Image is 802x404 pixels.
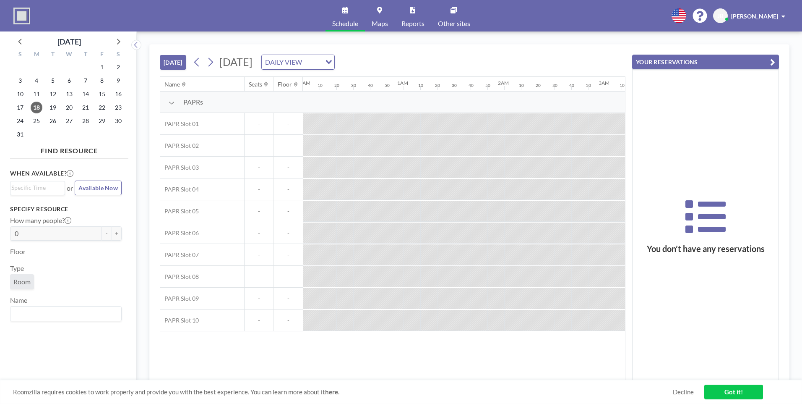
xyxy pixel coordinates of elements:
[586,83,591,88] div: 50
[80,75,91,87] span: Thursday, August 7, 2025
[731,13,778,20] span: [PERSON_NAME]
[10,205,122,213] h3: Specify resource
[96,102,108,113] span: Friday, August 22, 2025
[160,120,199,128] span: PAPR Slot 01
[183,98,203,106] span: PAPRs
[11,308,117,319] input: Search for option
[13,8,30,24] img: organization-logo
[160,273,199,281] span: PAPR Slot 08
[10,216,71,225] label: How many people?
[61,50,78,60] div: W
[273,120,303,128] span: -
[80,88,91,100] span: Thursday, August 14, 2025
[14,102,26,113] span: Sunday, August 17, 2025
[469,83,474,88] div: 40
[245,229,273,237] span: -
[332,20,358,27] span: Schedule
[31,75,42,87] span: Monday, August 4, 2025
[552,83,557,88] div: 30
[245,142,273,150] span: -
[31,102,42,113] span: Monday, August 18, 2025
[245,120,273,128] span: -
[14,115,26,127] span: Sunday, August 24, 2025
[305,57,320,68] input: Search for option
[14,129,26,140] span: Sunday, August 31, 2025
[96,88,108,100] span: Friday, August 15, 2025
[112,102,124,113] span: Saturday, August 23, 2025
[297,80,310,86] div: 12AM
[704,385,763,399] a: Got it!
[94,50,110,60] div: F
[96,115,108,127] span: Friday, August 29, 2025
[273,229,303,237] span: -
[63,88,75,100] span: Wednesday, August 13, 2025
[318,83,323,88] div: 10
[63,115,75,127] span: Wednesday, August 27, 2025
[112,88,124,100] span: Saturday, August 16, 2025
[219,55,253,68] span: [DATE]
[485,83,490,88] div: 50
[536,83,541,88] div: 20
[519,83,524,88] div: 10
[438,20,470,27] span: Other sites
[47,102,59,113] span: Tuesday, August 19, 2025
[717,12,724,20] span: JB
[13,278,31,286] span: Room
[325,388,339,396] a: here.
[112,61,124,73] span: Saturday, August 2, 2025
[75,181,122,195] button: Available Now
[273,142,303,150] span: -
[160,186,199,193] span: PAPR Slot 04
[29,50,45,60] div: M
[278,81,292,88] div: Floor
[273,186,303,193] span: -
[385,83,390,88] div: 50
[620,83,625,88] div: 10
[273,317,303,324] span: -
[452,83,457,88] div: 30
[245,295,273,302] span: -
[160,229,199,237] span: PAPR Slot 06
[435,83,440,88] div: 20
[351,83,356,88] div: 30
[10,296,27,304] label: Name
[47,75,59,87] span: Tuesday, August 5, 2025
[245,186,273,193] span: -
[245,251,273,259] span: -
[63,75,75,87] span: Wednesday, August 6, 2025
[78,184,118,192] span: Available Now
[372,20,388,27] span: Maps
[418,83,423,88] div: 10
[77,50,94,60] div: T
[249,81,262,88] div: Seats
[112,226,122,241] button: +
[96,61,108,73] span: Friday, August 1, 2025
[10,247,26,256] label: Floor
[245,164,273,171] span: -
[10,307,121,321] div: Search for option
[160,142,199,150] span: PAPR Slot 02
[569,83,574,88] div: 40
[47,88,59,100] span: Tuesday, August 12, 2025
[10,264,24,273] label: Type
[80,115,91,127] span: Thursday, August 28, 2025
[110,50,126,60] div: S
[262,55,334,69] div: Search for option
[273,295,303,302] span: -
[10,143,128,155] h4: FIND RESOURCE
[368,83,373,88] div: 40
[14,88,26,100] span: Sunday, August 10, 2025
[245,207,273,215] span: -
[31,115,42,127] span: Monday, August 25, 2025
[10,181,65,194] div: Search for option
[96,75,108,87] span: Friday, August 8, 2025
[31,88,42,100] span: Monday, August 11, 2025
[245,317,273,324] span: -
[102,226,112,241] button: -
[160,55,186,70] button: [DATE]
[263,57,304,68] span: DAILY VIEW
[160,207,199,215] span: PAPR Slot 05
[245,273,273,281] span: -
[164,81,180,88] div: Name
[112,75,124,87] span: Saturday, August 9, 2025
